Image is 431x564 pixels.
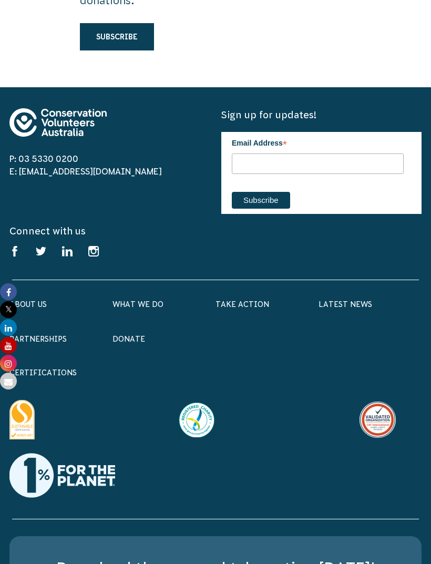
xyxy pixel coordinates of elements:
a: Take Action [215,300,269,309]
a: Latest News [319,300,372,309]
h5: Sign up for updates! [221,108,422,121]
input: Subscribe [232,192,290,209]
p: certifications [9,366,422,379]
a: E: [EMAIL_ADDRESS][DOMAIN_NAME] [9,167,162,176]
a: Partnerships [9,335,67,343]
a: Donate [112,335,145,343]
a: Subscribe [80,23,154,50]
a: P: 03 5330 0200 [9,154,78,163]
a: What We Do [112,300,163,309]
h5: Connect with us [9,224,422,238]
label: Email Address [232,132,404,152]
a: About Us [9,300,47,309]
img: logo-footer.svg [9,108,107,137]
